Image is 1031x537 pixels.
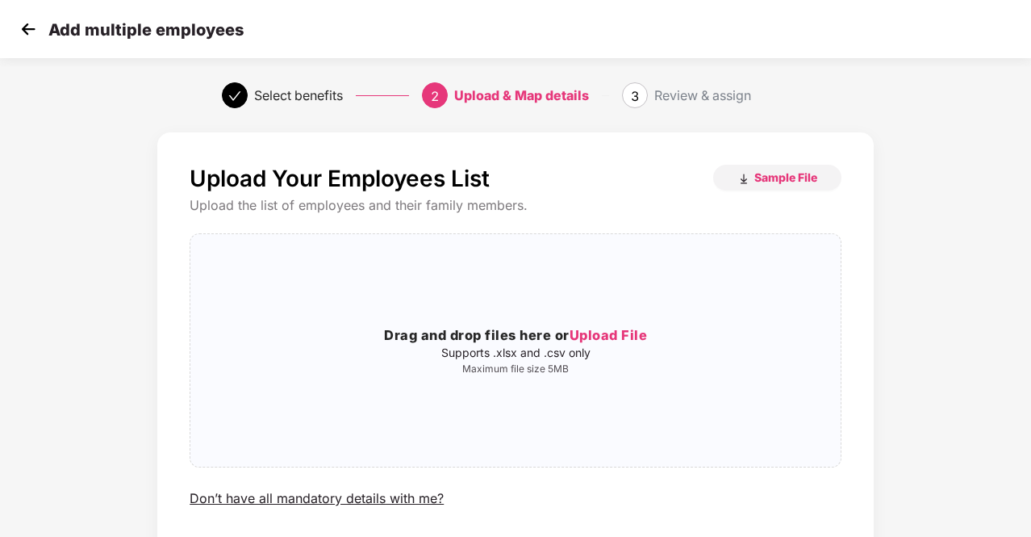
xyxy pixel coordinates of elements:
[254,82,343,108] div: Select benefits
[654,82,751,108] div: Review & assign
[190,346,841,359] p: Supports .xlsx and .csv only
[16,17,40,41] img: svg+xml;base64,PHN2ZyB4bWxucz0iaHR0cDovL3d3dy53My5vcmcvMjAwMC9zdmciIHdpZHRoPSIzMCIgaGVpZ2h0PSIzMC...
[737,173,750,186] img: download_icon
[190,234,841,467] span: Drag and drop files here orUpload FileSupports .xlsx and .csv onlyMaximum file size 5MB
[754,170,817,185] span: Sample File
[454,82,589,108] div: Upload & Map details
[431,88,439,104] span: 2
[190,325,841,346] h3: Drag and drop files here or
[190,490,444,507] div: Don’t have all mandatory details with me?
[190,363,841,375] p: Maximum file size 5MB
[48,20,244,40] p: Add multiple employees
[570,327,648,343] span: Upload File
[713,165,841,191] button: Sample File
[228,90,241,103] span: check
[631,88,639,104] span: 3
[190,197,841,214] div: Upload the list of employees and their family members.
[190,165,490,192] p: Upload Your Employees List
